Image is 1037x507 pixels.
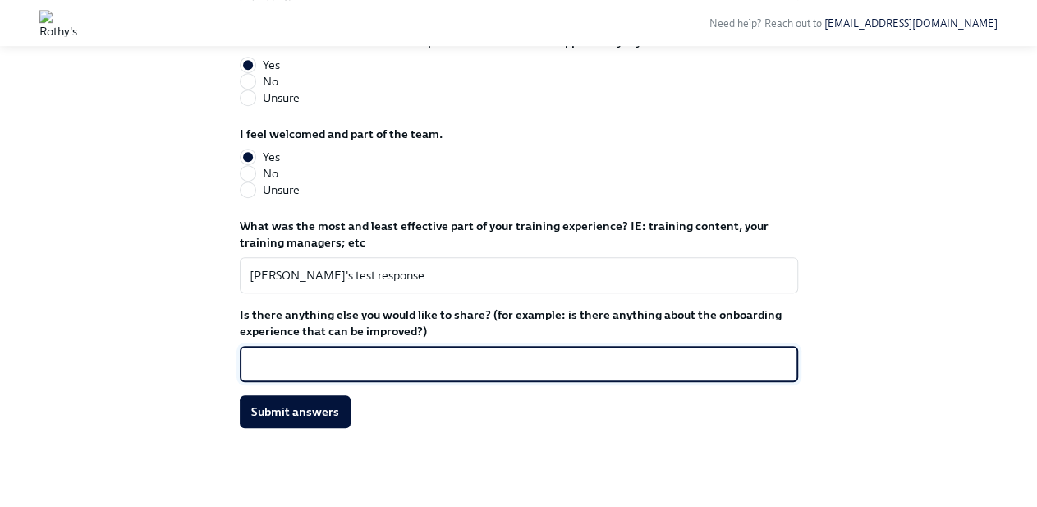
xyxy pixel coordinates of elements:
a: [EMAIL_ADDRESS][DOMAIN_NAME] [824,17,998,30]
textarea: [PERSON_NAME]'s test response [250,265,788,285]
span: Yes [263,149,280,165]
span: Need help? Reach out to [709,17,998,30]
img: Rothy's [39,10,77,36]
span: Unsure [263,90,300,106]
span: Submit answers [251,403,339,420]
label: I feel welcomed and part of the team. [240,126,443,142]
span: Yes [263,57,280,73]
label: Is there anything else you would like to share? (for example: is there anything about the onboard... [240,307,798,339]
span: No [263,165,278,182]
span: Unsure [263,182,300,198]
button: Submit answers [240,395,351,428]
label: What was the most and least effective part of your training experience? IE: training content, you... [240,218,798,251]
span: No [263,73,278,90]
